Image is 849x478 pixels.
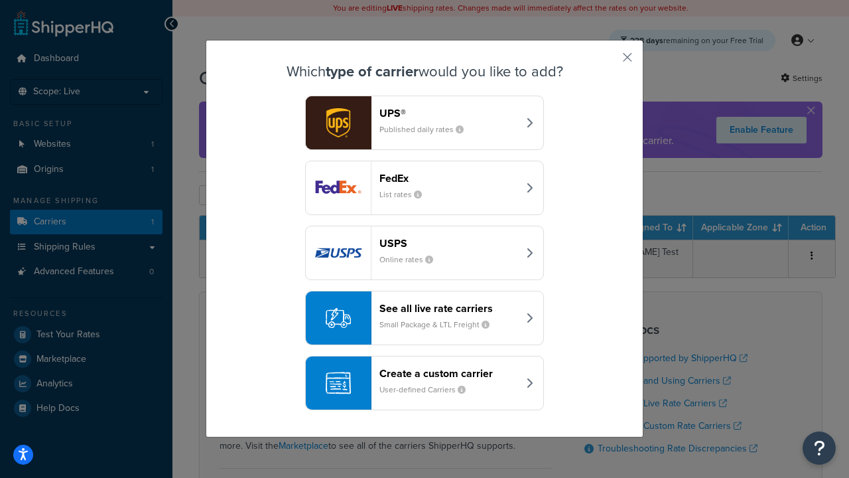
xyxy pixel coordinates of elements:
img: fedEx logo [306,161,371,214]
strong: type of carrier [326,60,419,82]
button: See all live rate carriersSmall Package & LTL Freight [305,291,544,345]
small: Small Package & LTL Freight [379,319,500,331]
small: User-defined Carriers [379,384,476,396]
button: Create a custom carrierUser-defined Carriers [305,356,544,410]
small: List rates [379,189,432,200]
header: USPS [379,237,518,250]
button: ups logoUPS®Published daily rates [305,96,544,150]
button: Open Resource Center [803,432,836,465]
button: fedEx logoFedExList rates [305,161,544,215]
header: Create a custom carrier [379,367,518,380]
img: usps logo [306,226,371,279]
small: Online rates [379,254,444,266]
img: icon-carrier-liverate-becf4550.svg [326,305,351,331]
header: UPS® [379,107,518,119]
img: icon-carrier-custom-c93b8a24.svg [326,370,351,396]
header: See all live rate carriers [379,302,518,315]
button: usps logoUSPSOnline rates [305,226,544,280]
h3: Which would you like to add? [239,64,610,80]
img: ups logo [306,96,371,149]
small: Published daily rates [379,123,474,135]
header: FedEx [379,172,518,185]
